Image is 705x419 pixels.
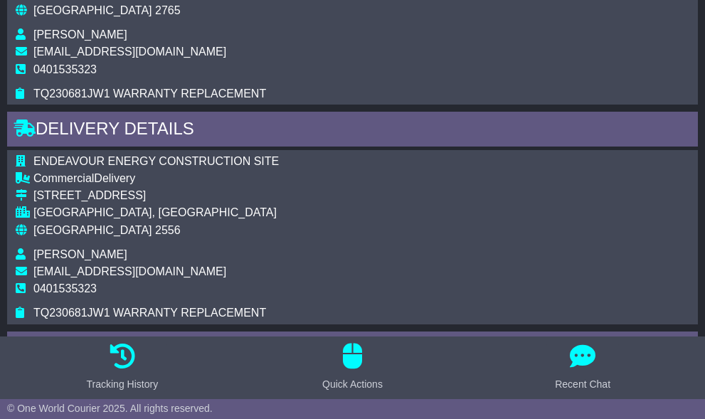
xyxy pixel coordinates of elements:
span: [EMAIL_ADDRESS][DOMAIN_NAME] [33,265,226,277]
span: [EMAIL_ADDRESS][DOMAIN_NAME] [33,46,226,58]
div: [GEOGRAPHIC_DATA], [GEOGRAPHIC_DATA] [33,206,279,219]
button: Tracking History [78,344,167,392]
span: Commercial [33,172,94,184]
span: 0401535323 [33,282,97,295]
span: [PERSON_NAME] [33,248,127,260]
div: [STREET_ADDRESS] [33,189,279,202]
span: [GEOGRAPHIC_DATA] [33,4,152,16]
div: Delivery [33,171,279,185]
div: Quick Actions [322,377,383,392]
span: © One World Courier 2025. All rights reserved. [7,403,213,414]
span: ENDEAVOUR ENERGY CONSTRUCTION SITE [33,155,279,167]
div: Tracking History [87,377,159,392]
span: 0401535323 [33,63,97,75]
span: [GEOGRAPHIC_DATA] [33,224,152,236]
span: [PERSON_NAME] [33,28,127,41]
span: 2556 [155,224,181,236]
button: Recent Chat [546,344,619,392]
div: Delivery Details [7,112,698,150]
span: 2765 [155,4,181,16]
div: Service Details [7,332,698,370]
span: TQ230681JW1 WARRANTY REPLACEMENT [33,307,266,319]
span: TQ230681JW1 WARRANTY REPLACEMENT [33,87,266,100]
button: Quick Actions [314,344,391,392]
div: Recent Chat [555,377,610,392]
